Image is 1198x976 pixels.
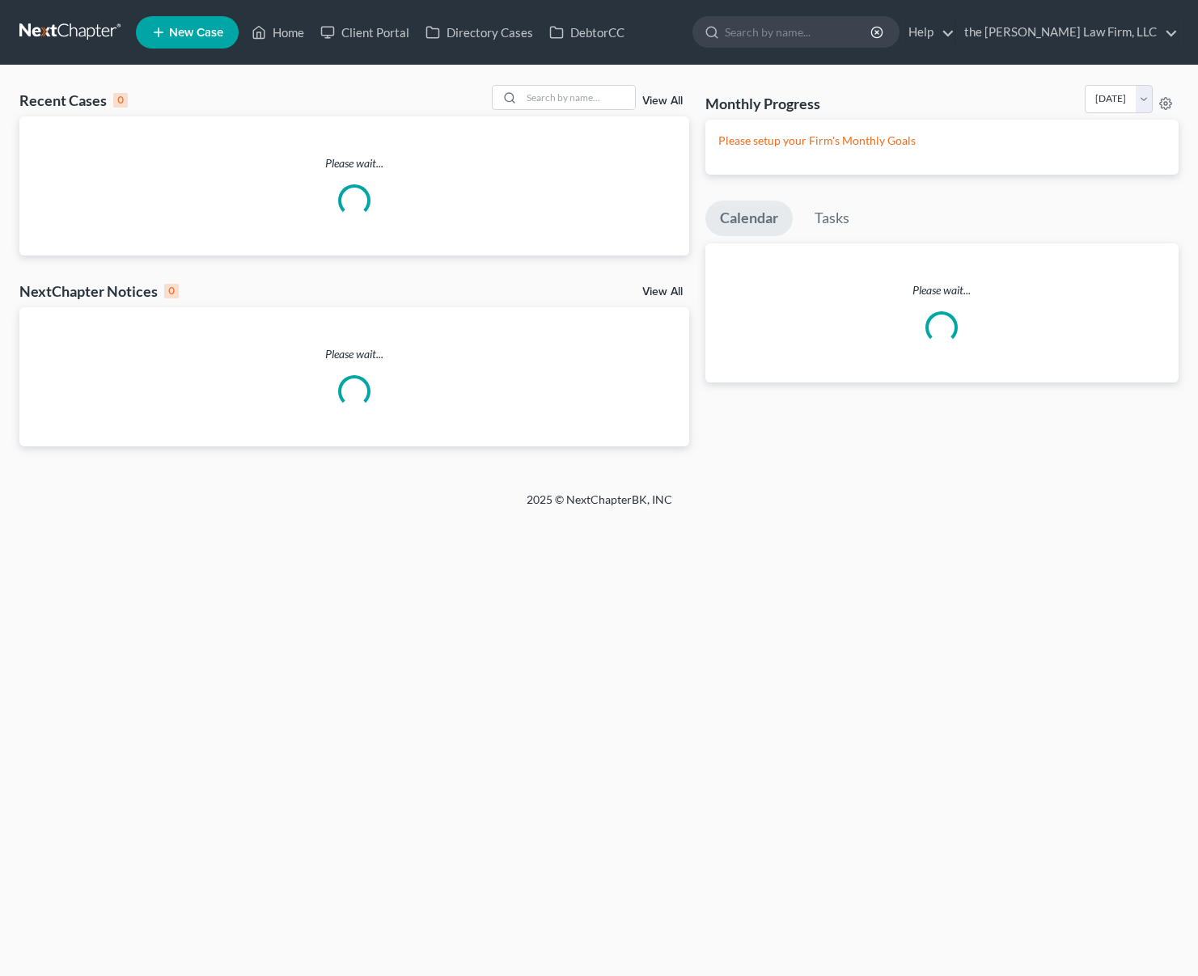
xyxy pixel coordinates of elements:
a: the [PERSON_NAME] Law Firm, LLC [956,18,1178,47]
a: Home [243,18,312,47]
p: Please setup your Firm's Monthly Goals [718,133,1166,149]
span: New Case [169,27,223,39]
a: DebtorCC [541,18,633,47]
div: Recent Cases [19,91,128,110]
input: Search by name... [725,17,873,47]
a: Client Portal [312,18,417,47]
h3: Monthly Progress [705,94,820,113]
div: 0 [113,93,128,108]
div: 0 [164,284,179,298]
div: 2025 © NextChapterBK, INC [138,492,1060,521]
a: Calendar [705,201,793,236]
a: View All [642,286,683,298]
a: Help [900,18,955,47]
a: Directory Cases [417,18,541,47]
input: Search by name... [522,86,635,109]
a: Tasks [800,201,864,236]
p: Please wait... [19,155,689,171]
div: NextChapter Notices [19,281,179,301]
p: Please wait... [19,346,689,362]
a: View All [642,95,683,107]
p: Please wait... [705,282,1179,298]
